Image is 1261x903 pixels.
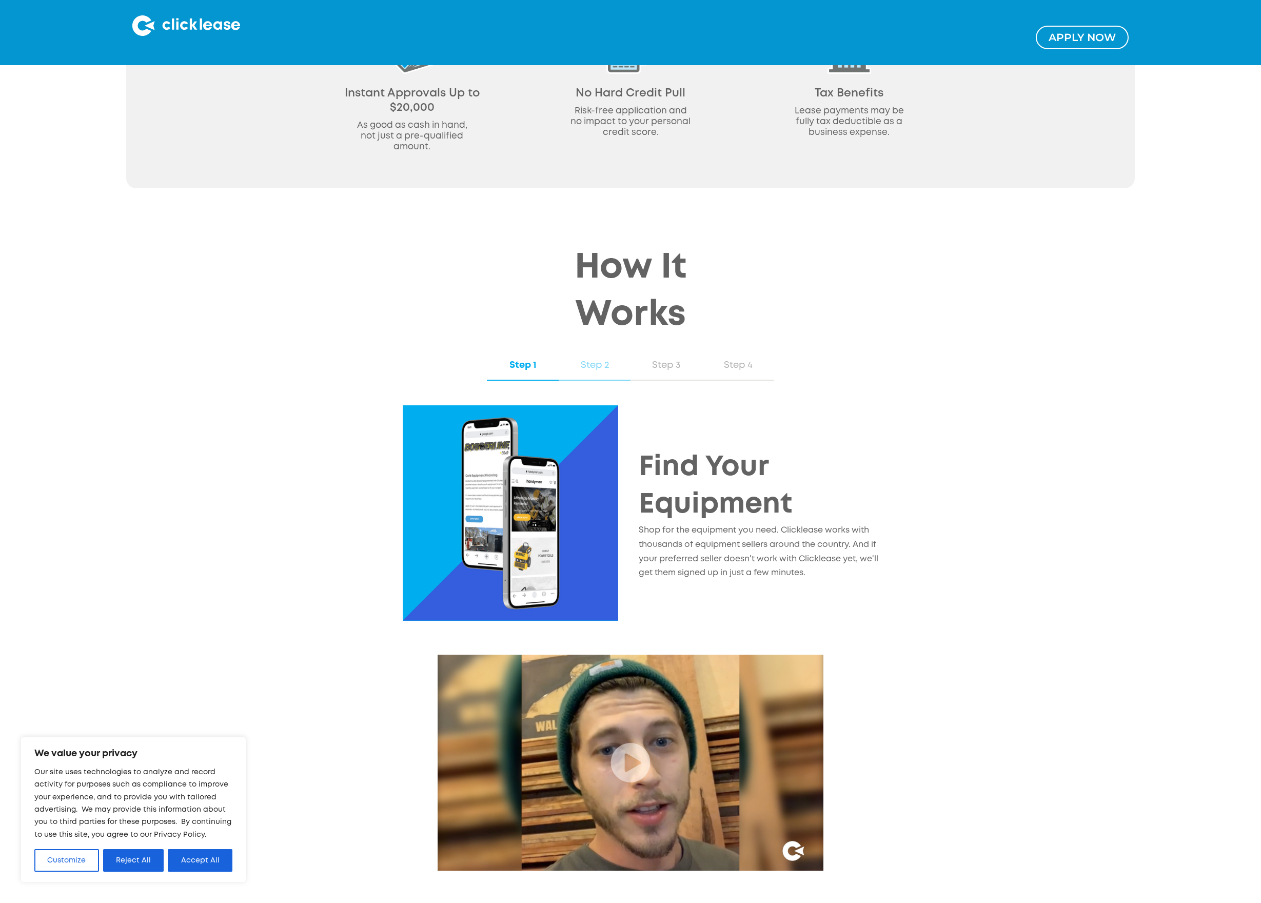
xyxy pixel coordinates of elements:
div: Step 1 [497,359,548,372]
p: We value your privacy [34,748,232,760]
h2: How It Works [528,245,733,339]
a: Apply NOw [1036,26,1129,49]
p: As good as cash in hand, not just a pre-qualified amount. [329,120,495,152]
div: Tax Benefits [766,86,932,101]
p: Lease payments may be fully tax deductible as a business expense. [766,106,932,138]
img: Clicklease testimonial video [438,655,823,871]
h2: Find Your Equipment [639,449,879,523]
button: Reject All [103,849,164,872]
div: Instant Approvals Up to $20,000 [329,86,495,115]
div: Step 3 [641,359,692,372]
a: open lightbox [389,655,872,871]
button: Accept All [168,849,232,872]
div: We value your privacy [21,737,246,882]
span: Our site uses technologies to analyze and record activity for purposes such as compliance to impr... [34,769,231,838]
button: Customize [34,849,99,872]
p: Shop for the equipment you need. Clicklease works with thousands of equipment sellers around the ... [639,523,879,580]
img: clicklease application process step 1 [403,405,618,621]
div: Step 4 [713,359,764,372]
p: Risk-free application and no impact to your personal credit score. [547,106,714,138]
div: No Hard Credit Pull [547,86,714,101]
img: Clicklease logo [132,15,240,36]
div: Step 2 [569,359,620,372]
